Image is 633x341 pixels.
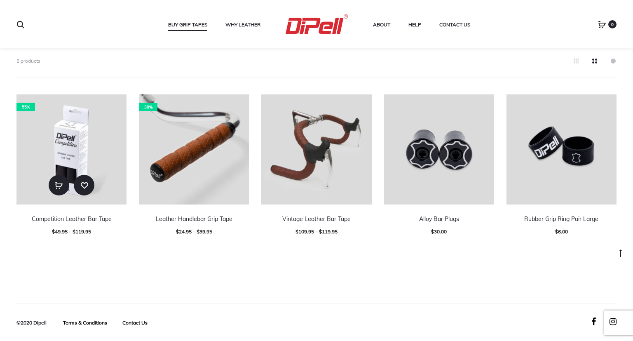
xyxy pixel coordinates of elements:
[16,94,127,205] a: 55%
[176,228,179,235] span: $
[598,21,606,28] a: 0
[282,215,351,223] a: Vintage Leather Bar Tape
[439,19,470,30] a: Contact Us
[555,228,568,235] span: 6.00
[52,228,68,235] span: 49.95
[319,228,338,235] span: 119.95
[63,320,107,326] a: Terms & Conditions
[176,228,192,235] span: 24.95
[315,228,318,235] span: –
[74,175,94,195] a: Add to wishlist
[295,228,298,235] span: $
[608,20,617,28] span: 0
[52,228,55,235] span: $
[373,19,390,30] a: About
[408,19,421,30] a: Help
[319,228,322,235] span: $
[225,19,260,30] a: Why Leather
[16,56,40,65] p: 5 products
[168,19,207,30] a: Buy Grip Tapes
[49,175,69,195] a: Select options for “Competition Leather Bar Tape”
[156,215,232,223] a: Leather Handlebar Grip Tape
[193,228,195,235] span: –
[73,228,91,235] span: 119.95
[555,228,558,235] span: $
[431,228,434,235] span: $
[431,228,447,235] span: 30.00
[73,228,75,235] span: $
[295,228,314,235] span: 109.95
[16,103,35,111] span: 55%
[197,228,199,235] span: $
[69,228,71,235] span: –
[139,103,157,111] span: 38%
[419,215,459,223] a: Alloy Bar Plugs
[197,228,212,235] span: 39.95
[524,215,598,223] a: Rubber Grip Ring Pair Large
[16,317,47,328] div: ©2020 Dipell
[139,94,249,205] a: 38%
[122,320,148,326] a: Contact Us
[32,215,112,223] a: Competition Leather Bar Tape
